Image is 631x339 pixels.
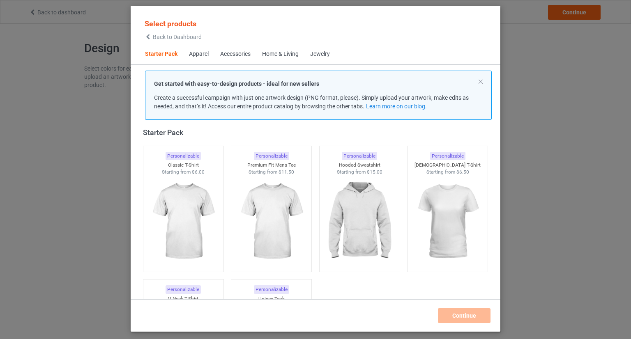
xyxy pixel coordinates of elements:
[154,80,319,87] strong: Get started with easy-to-design products - ideal for new sellers
[323,176,396,268] img: regular.jpg
[192,169,205,175] span: $6.00
[320,162,400,169] div: Hooded Sweatshirt
[235,176,308,268] img: regular.jpg
[166,285,201,294] div: Personalizable
[320,169,400,176] div: Starting from
[430,152,465,160] div: Personalizable
[254,152,289,160] div: Personalizable
[231,295,311,302] div: Unisex Tank
[154,94,469,110] span: Create a successful campaign with just one artwork design (PNG format, please). Simply upload you...
[166,152,201,160] div: Personalizable
[189,50,209,58] div: Apparel
[310,50,330,58] div: Jewelry
[262,50,299,58] div: Home & Living
[408,169,488,176] div: Starting from
[411,176,484,268] img: regular.jpg
[143,162,223,169] div: Classic T-Shirt
[231,169,311,176] div: Starting from
[153,34,202,40] span: Back to Dashboard
[456,169,469,175] span: $6.50
[367,169,382,175] span: $15.00
[279,169,294,175] span: $11.50
[147,176,220,268] img: regular.jpg
[143,128,492,137] div: Starter Pack
[366,103,427,110] a: Learn more on our blog.
[145,19,196,28] span: Select products
[139,44,183,64] span: Starter Pack
[143,169,223,176] div: Starting from
[408,162,488,169] div: [DEMOGRAPHIC_DATA] T-Shirt
[254,285,289,294] div: Personalizable
[220,50,251,58] div: Accessories
[143,295,223,302] div: V-Neck T-Shirt
[342,152,377,160] div: Personalizable
[231,162,311,169] div: Premium Fit Mens Tee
